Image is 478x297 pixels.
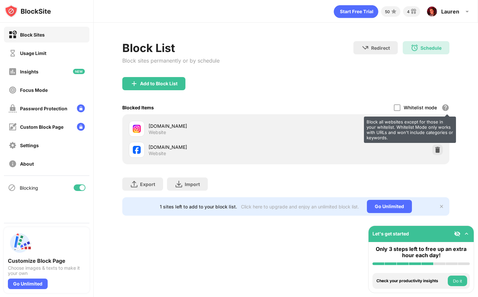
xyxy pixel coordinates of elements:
div: Insights [20,69,38,74]
div: Redirect [371,45,390,51]
img: favicons [133,125,141,133]
div: 1 sites left to add to your block list. [160,204,237,209]
img: settings-off.svg [9,141,17,149]
div: Import [185,181,200,187]
div: Password Protection [20,106,67,111]
img: insights-off.svg [9,67,17,76]
div: Customize Block Page [8,257,85,264]
img: focus-off.svg [9,86,17,94]
div: Focus Mode [20,87,48,93]
img: lock-menu.svg [77,123,85,131]
div: Lauren [441,8,459,15]
div: Choose images & texts to make it your own [8,265,85,276]
div: Blocked Items [122,105,154,110]
div: Website [149,150,166,156]
div: Schedule [420,45,442,51]
div: Export [140,181,155,187]
div: Only 3 steps left to free up an extra hour each day! [372,246,470,258]
div: 4 [407,9,410,14]
div: About [20,161,34,167]
div: Go Unlimited [367,200,412,213]
div: Whitelist mode [404,105,437,110]
div: Block all websites except for those in your whitelist. Whitelist Mode only works with URLs and wo... [364,117,456,143]
div: Block List [122,41,220,55]
div: Website [149,129,166,135]
div: Usage Limit [20,50,46,56]
img: points-small.svg [390,8,398,15]
img: omni-setup-toggle.svg [463,230,470,237]
img: password-protection-off.svg [9,104,17,113]
img: lock-menu.svg [77,104,85,112]
div: Block Sites [20,32,45,38]
img: customize-block-page-off.svg [9,123,17,131]
div: Let's get started [372,231,409,236]
img: logo-blocksite.svg [5,5,51,18]
img: reward-small.svg [410,8,418,15]
div: [DOMAIN_NAME] [149,122,286,129]
button: Do it [448,276,467,286]
div: Custom Block Page [20,124,63,130]
div: [DOMAIN_NAME] [149,144,286,150]
img: blocking-icon.svg [8,184,16,192]
img: favicons [133,146,141,154]
div: Add to Block List [140,81,178,86]
div: Blocking [20,185,38,191]
div: Settings [20,143,39,148]
img: block-on.svg [9,31,17,39]
img: new-icon.svg [73,69,85,74]
div: Go Unlimited [8,279,48,289]
div: Block sites permanently or by schedule [122,57,220,64]
img: ACg8ocL3kQ6uuwwdKCB1h8O1UwxrYEORmbZntOkUhIBG35N11xz96f_1=s96-c [427,6,437,17]
div: Click here to upgrade and enjoy an unlimited block list. [241,204,359,209]
img: eye-not-visible.svg [454,230,461,237]
img: about-off.svg [9,160,17,168]
div: Check your productivity insights [376,279,446,283]
img: x-button.svg [439,204,444,209]
img: push-custom-page.svg [8,231,32,255]
img: time-usage-off.svg [9,49,17,57]
div: animation [334,5,378,18]
div: 50 [385,9,390,14]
